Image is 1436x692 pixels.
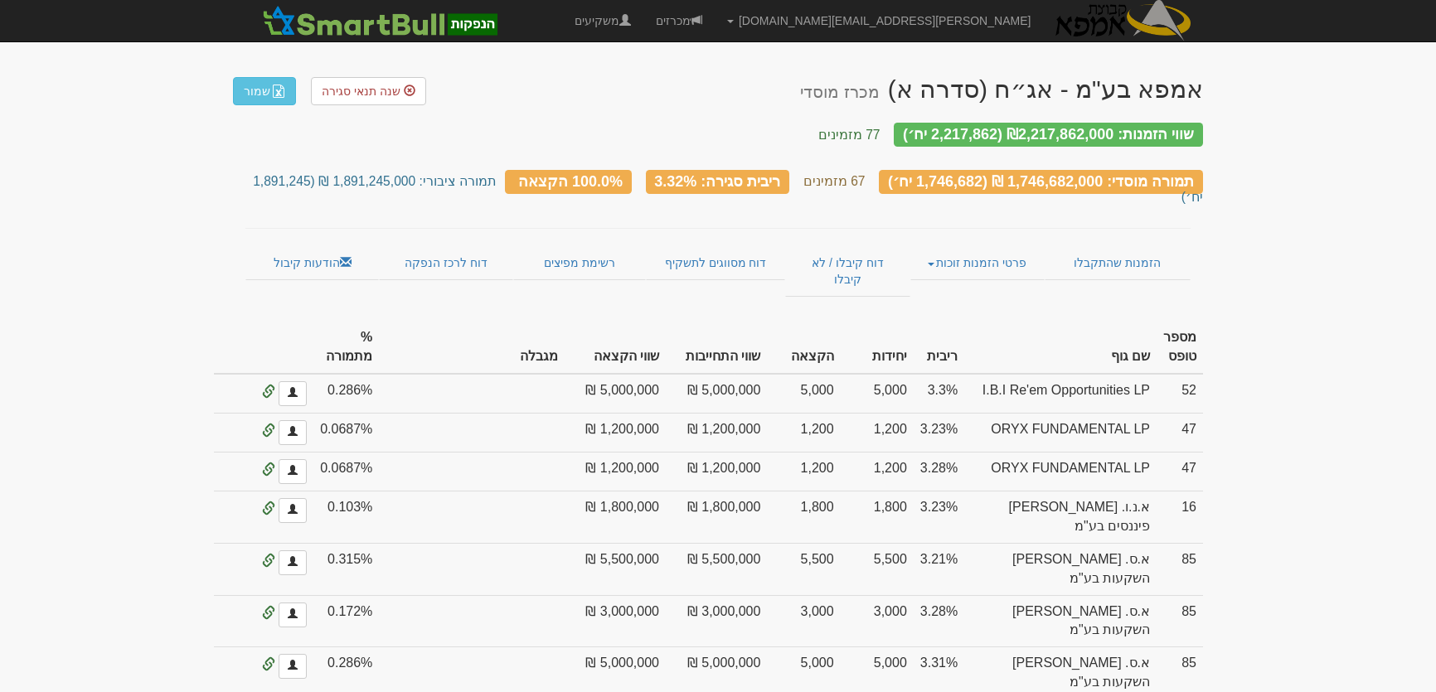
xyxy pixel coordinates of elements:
td: 1,200 [841,452,914,491]
td: 1,200,000 ₪ [565,414,666,452]
td: 3,000,000 ₪ [565,595,666,647]
td: 1,800,000 ₪ [666,491,767,544]
td: 1,800 [841,491,914,544]
div: ריבית סגירה: 3.32% [646,170,790,194]
th: הקצאה [767,322,840,374]
td: 5,500 [767,543,840,595]
th: מספר טופס [1157,322,1203,374]
td: 5,500,000 ₪ [565,543,666,595]
span: הזמנה אונליין [262,554,275,568]
td: 1,200,000 ₪ [666,414,767,452]
td: א.ס. [PERSON_NAME] השקעות בע"מ [964,595,1157,647]
td: 5,000,000 ₪ [666,374,767,414]
td: 5,500,000 ₪ [666,543,767,595]
td: 5,500 [841,543,914,595]
span: הזמנה אונליין [262,385,275,399]
td: 0.286% [313,374,379,414]
td: 0.103% [313,491,379,544]
a: הזמנות שהתקבלו [1045,245,1191,280]
td: א.נ.ו. [PERSON_NAME] פיננסים בע"מ [964,491,1157,544]
td: 85 [1157,543,1203,595]
td: 52 [1157,374,1203,414]
span: הזמנה אונליין [262,463,275,477]
a: דוח לרכז הנפקה [379,245,512,280]
td: 3.28% [914,595,964,647]
td: 85 [1157,595,1203,647]
td: 1,800,000 ₪ [565,491,666,544]
a: הודעות קיבול [245,245,379,280]
td: 5,000,000 ₪ [565,374,666,414]
small: 67 מזמינים [803,174,866,188]
td: ORYX FUNDAMENTAL LP [964,452,1157,491]
td: 3.21% [914,543,964,595]
span: שנה תנאי סגירה [322,85,400,98]
img: סמארטבול - מערכת לניהול הנפקות [258,4,502,37]
span: 100.0% הקצאה כולל מגבלות [518,172,623,189]
th: ריבית [914,322,964,374]
a: דוח קיבלו / לא קיבלו [785,245,910,297]
img: excel-file-white.png [272,85,285,98]
td: 3,000 [767,595,840,647]
td: I.B.I Re'em Opportunities LP [964,374,1157,414]
td: 3,000,000 ₪ [666,595,767,647]
td: 1,200 [767,452,840,491]
th: שם גוף [964,322,1157,374]
span: הזמנה אונליין [262,502,275,515]
td: 0.0687% [313,414,379,452]
td: 1,200 [767,414,840,452]
td: 1,200,000 ₪ [666,452,767,491]
span: הזמנה אונליין [262,424,275,438]
td: 1,800 [767,491,840,544]
th: שווי התחייבות [666,322,767,374]
th: שווי הקצאה [565,322,666,374]
div: אמפא בע"מ - אג״ח (סדרה א) - הנפקה לציבור [800,75,1203,103]
td: 47 [1157,414,1203,452]
td: 5,000 [841,374,914,414]
td: 3,000 [841,595,914,647]
td: 3.23% [914,491,964,544]
th: יחידות [841,322,914,374]
th: מגבלה [379,322,564,374]
a: פרטי הזמנות זוכות [910,245,1044,280]
span: הזמנה אונליין [262,607,275,620]
td: 0.172% [313,595,379,647]
td: ORYX FUNDAMENTAL LP [964,414,1157,452]
a: שנה תנאי סגירה [311,77,426,105]
td: 0.0687% [313,452,379,491]
small: תמורה ציבורי: 1,891,245,000 ₪ (1,891,245 יח׳) [253,174,1203,203]
td: 1,200 [841,414,914,452]
th: % מתמורה [313,322,379,374]
td: 16 [1157,491,1203,544]
small: מכרז מוסדי [800,83,879,101]
small: 77 מזמינים [818,128,881,142]
a: רשימת מפיצים [513,245,646,280]
span: הזמנה אונליין [262,658,275,671]
a: שמור [233,77,296,105]
td: 47 [1157,452,1203,491]
td: 3.28% [914,452,964,491]
td: 3.23% [914,414,964,452]
td: א.ס. [PERSON_NAME] השקעות בע"מ [964,543,1157,595]
td: 0.315% [313,543,379,595]
td: 1,200,000 ₪ [565,452,666,491]
div: תמורה מוסדי: 1,746,682,000 ₪ (1,746,682 יח׳) [879,170,1203,194]
div: שווי הזמנות: ₪2,217,862,000 (2,217,862 יח׳) [894,123,1203,147]
a: דוח מסווגים לתשקיף [646,245,784,280]
td: 3.3% [914,374,964,414]
td: 5,000 [767,374,840,414]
